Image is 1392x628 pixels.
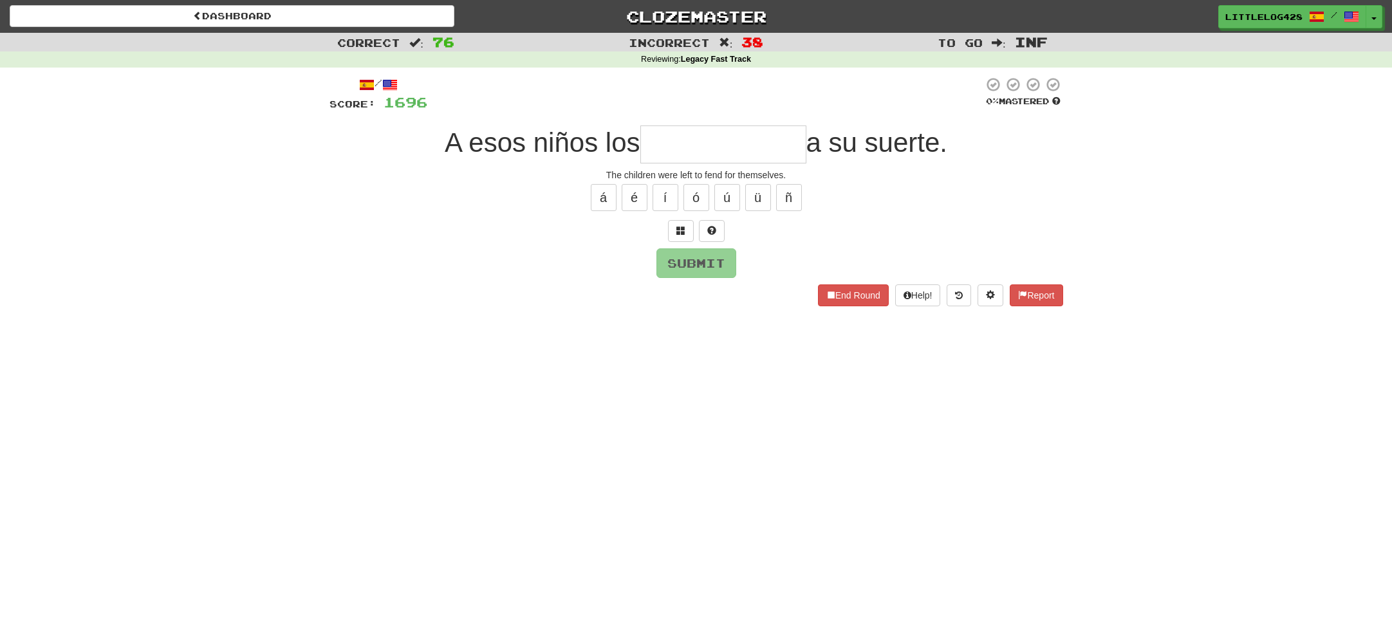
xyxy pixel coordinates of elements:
[806,127,947,158] span: a su suerte.
[895,284,941,306] button: Help!
[653,184,678,211] button: í
[986,96,999,106] span: 0 %
[668,220,694,242] button: Switch sentence to multiple choice alt+p
[947,284,971,306] button: Round history (alt+y)
[337,36,400,49] span: Correct
[384,94,427,110] span: 1696
[745,184,771,211] button: ü
[445,127,640,158] span: A esos niños los
[699,220,725,242] button: Single letter hint - you only get 1 per sentence and score half the points! alt+h
[591,184,617,211] button: á
[409,37,423,48] span: :
[992,37,1006,48] span: :
[656,248,736,278] button: Submit
[1225,11,1303,23] span: LittleLog428
[629,36,710,49] span: Incorrect
[329,77,427,93] div: /
[719,37,733,48] span: :
[741,34,763,50] span: 38
[1218,5,1366,28] a: LittleLog428 /
[432,34,454,50] span: 76
[776,184,802,211] button: ñ
[1331,10,1337,19] span: /
[622,184,647,211] button: é
[938,36,983,49] span: To go
[714,184,740,211] button: ú
[818,284,889,306] button: End Round
[474,5,918,28] a: Clozemaster
[10,5,454,27] a: Dashboard
[329,169,1063,181] div: The children were left to fend for themselves.
[1010,284,1063,306] button: Report
[681,55,751,64] strong: Legacy Fast Track
[983,96,1063,107] div: Mastered
[1015,34,1048,50] span: Inf
[683,184,709,211] button: ó
[329,98,376,109] span: Score:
